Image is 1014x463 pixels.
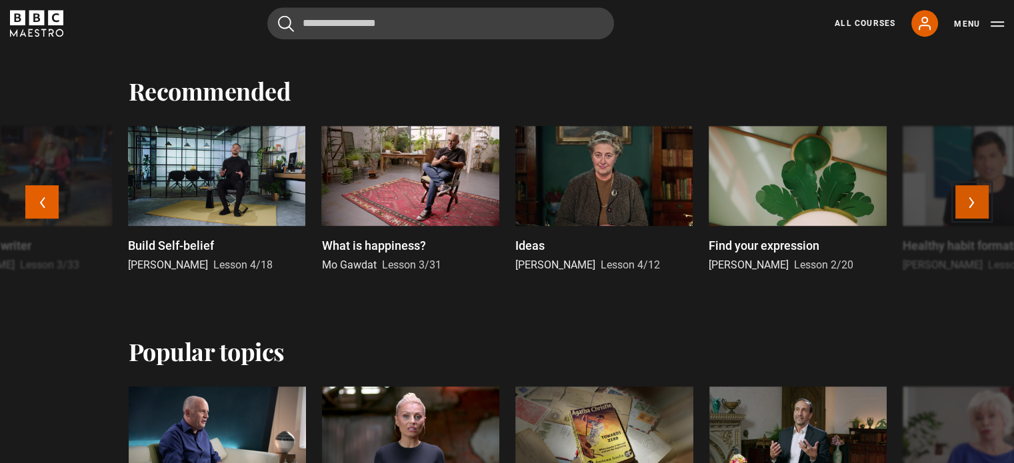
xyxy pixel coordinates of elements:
a: Find your expression [PERSON_NAME] Lesson 2/20 [709,126,886,273]
span: Mo Gawdat [321,258,376,271]
span: Lesson 3/33 [20,258,79,271]
input: Search [267,7,614,39]
svg: BBC Maestro [10,10,63,37]
p: Build Self-belief [128,236,214,254]
a: All Courses [835,17,895,29]
p: What is happiness? [321,236,425,254]
span: Lesson 2/20 [794,258,853,271]
span: Lesson 4/18 [213,258,273,271]
p: Find your expression [709,236,819,254]
a: What is happiness? Mo Gawdat Lesson 3/31 [321,126,499,273]
span: Lesson 3/31 [381,258,441,271]
a: Ideas [PERSON_NAME] Lesson 4/12 [515,126,693,273]
span: [PERSON_NAME] [709,258,789,271]
span: [PERSON_NAME] [128,258,208,271]
button: Toggle navigation [954,17,1004,31]
span: Lesson 4/12 [601,258,660,271]
button: Submit the search query [278,15,294,32]
p: Ideas [515,236,545,254]
span: [PERSON_NAME] [515,258,595,271]
h2: Popular topics [129,337,285,365]
a: Build Self-belief [PERSON_NAME] Lesson 4/18 [128,126,305,273]
h2: Recommended [129,77,291,105]
span: [PERSON_NAME] [903,258,983,271]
